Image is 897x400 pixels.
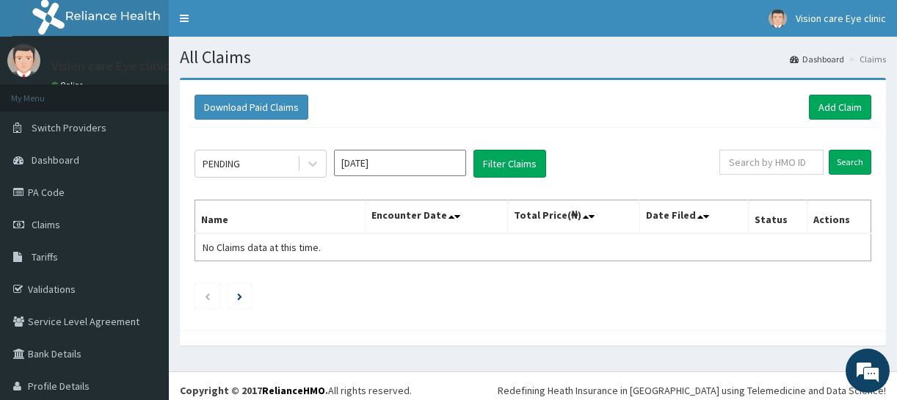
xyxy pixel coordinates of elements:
[639,200,749,234] th: Date Filed
[334,150,466,176] input: Select Month and Year
[237,289,242,302] a: Next page
[180,384,328,397] strong: Copyright © 2017 .
[829,150,871,175] input: Search
[807,200,871,234] th: Actions
[32,218,60,231] span: Claims
[769,10,787,28] img: User Image
[7,44,40,77] img: User Image
[846,53,886,65] li: Claims
[366,200,508,234] th: Encounter Date
[719,150,824,175] input: Search by HMO ID
[204,289,211,302] a: Previous page
[51,80,87,90] a: Online
[203,156,240,171] div: PENDING
[507,200,639,234] th: Total Price(₦)
[32,250,58,263] span: Tariffs
[203,241,321,254] span: No Claims data at this time.
[195,200,366,234] th: Name
[195,95,308,120] button: Download Paid Claims
[32,153,79,167] span: Dashboard
[796,12,886,25] span: Vision care Eye clinic
[790,53,844,65] a: Dashboard
[498,383,886,398] div: Redefining Heath Insurance in [GEOGRAPHIC_DATA] using Telemedicine and Data Science!
[51,59,170,73] p: Vision care Eye clinic
[809,95,871,120] a: Add Claim
[262,384,325,397] a: RelianceHMO
[473,150,546,178] button: Filter Claims
[32,121,106,134] span: Switch Providers
[180,48,886,67] h1: All Claims
[749,200,807,234] th: Status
